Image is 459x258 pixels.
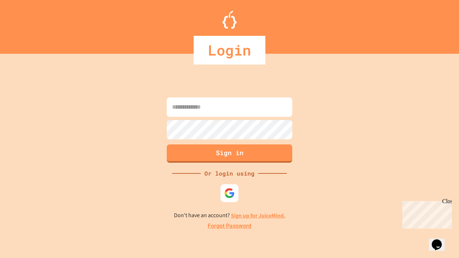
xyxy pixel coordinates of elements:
div: Or login using [201,169,258,178]
div: Login [194,36,265,64]
button: Sign in [167,144,292,163]
a: Sign up for JuiceMind. [231,212,285,219]
iframe: chat widget [399,198,452,229]
p: Don't have an account? [174,211,285,220]
div: Chat with us now!Close [3,3,49,46]
a: Forgot Password [208,222,251,230]
iframe: chat widget [429,229,452,251]
img: Logo.svg [222,11,237,29]
img: google-icon.svg [224,188,235,199]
